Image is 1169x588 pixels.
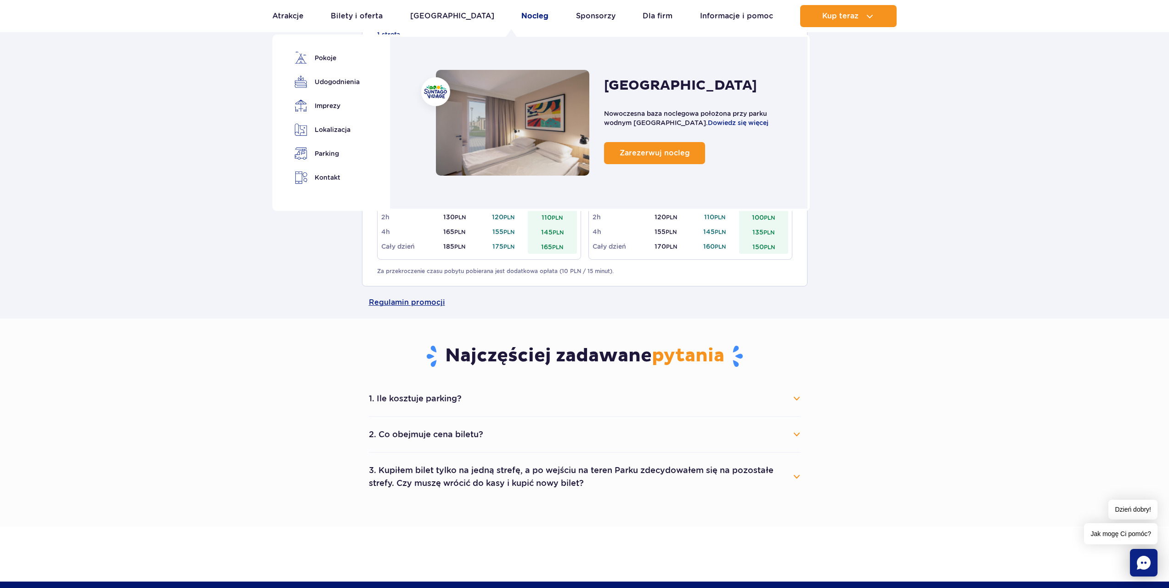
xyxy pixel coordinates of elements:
[604,142,705,164] a: Zarezerwuj nocleg
[528,239,577,254] td: 165
[715,228,726,235] small: PLN
[479,239,528,254] td: 175
[294,51,356,64] a: Pokoje
[1130,549,1158,577] div: Chat
[764,244,775,251] small: PLN
[822,12,858,20] span: Kup teraz
[528,210,577,224] td: 110
[528,224,577,239] td: 145
[643,5,672,27] a: Dla firm
[331,5,383,27] a: Bilety i oferta
[690,239,740,254] td: 160
[377,267,792,275] p: Za przekroczenie czasu pobytu pobierana jest dodatkowa opłata (10 PLN / 15 minut).
[454,243,465,250] small: PLN
[430,210,479,224] td: 130
[593,224,642,239] td: 4h
[381,224,430,239] td: 4h
[430,224,479,239] td: 165
[604,77,757,94] h2: [GEOGRAPHIC_DATA]
[641,224,690,239] td: 155
[553,229,564,236] small: PLN
[690,210,740,224] td: 110
[369,424,801,445] button: 2. Co obejmuje cena biletu?
[739,224,788,239] td: 135
[690,224,740,239] td: 145
[739,210,788,224] td: 100
[294,75,356,88] a: Udogodnienia
[424,85,447,98] img: Suntago
[369,344,801,368] h3: Najczęściej zadawane
[763,229,774,236] small: PLN
[294,123,356,136] a: Lokalizacja
[430,239,479,254] td: 185
[652,344,724,367] span: pytania
[604,109,789,127] p: Nowoczesna baza noclegowa położona przy parku wodnym [GEOGRAPHIC_DATA].
[552,244,563,251] small: PLN
[620,148,690,157] span: Zarezerwuj nocleg
[715,243,726,250] small: PLN
[708,119,768,126] a: Dowiedz się więcej
[410,5,494,27] a: [GEOGRAPHIC_DATA]
[436,70,590,176] a: Nocleg
[369,286,801,319] a: Regulamin promocji
[503,214,514,221] small: PLN
[381,210,430,224] td: 2h
[369,388,801,409] button: 1. Ile kosztuje parking?
[700,5,773,27] a: Informacje i pomoc
[479,210,528,224] td: 120
[764,214,775,221] small: PLN
[479,224,528,239] td: 155
[593,239,642,254] td: Cały dzień
[800,5,897,27] button: Kup teraz
[666,243,677,250] small: PLN
[272,5,304,27] a: Atrakcje
[641,210,690,224] td: 120
[294,147,356,160] a: Parking
[381,239,430,254] td: Cały dzień
[641,239,690,254] td: 170
[739,239,788,254] td: 150
[503,228,514,235] small: PLN
[503,243,514,250] small: PLN
[454,228,465,235] small: PLN
[1108,500,1158,519] span: Dzień dobry!
[294,171,356,184] a: Kontakt
[593,210,642,224] td: 2h
[521,5,548,27] a: Nocleg
[455,214,466,221] small: PLN
[714,214,725,221] small: PLN
[552,214,563,221] small: PLN
[666,214,677,221] small: PLN
[666,228,677,235] small: PLN
[369,460,801,493] button: 3. Kupiłem bilet tylko na jedną strefę, a po wejściu na teren Parku zdecydowałem się na pozostałe...
[1084,523,1158,544] span: Jak mogę Ci pomóc?
[294,99,356,112] a: Imprezy
[576,5,616,27] a: Sponsorzy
